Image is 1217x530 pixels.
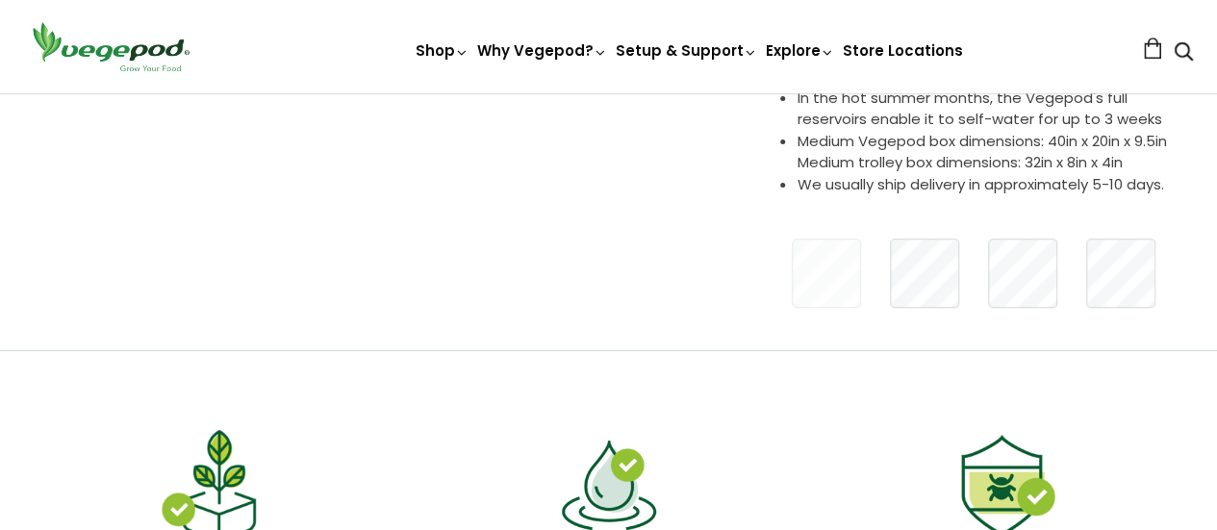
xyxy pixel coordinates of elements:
[766,40,835,61] a: Explore
[416,40,469,61] a: Shop
[1174,43,1193,63] a: Search
[24,19,197,74] img: Vegepod
[797,88,1169,131] li: In the hot summer months, the Vegepod's full reservoirs enable it to self-water for up to 3 weeks
[477,40,608,61] a: Why Vegepod?
[843,40,963,61] a: Store Locations
[797,131,1169,174] li: Medium Vegepod box dimensions: 40in x 20in x 9.5in Medium trolley box dimensions: 32in x 8in x 4in
[616,40,758,61] a: Setup & Support
[797,174,1169,196] li: We usually ship delivery in approximately 5-10 days.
